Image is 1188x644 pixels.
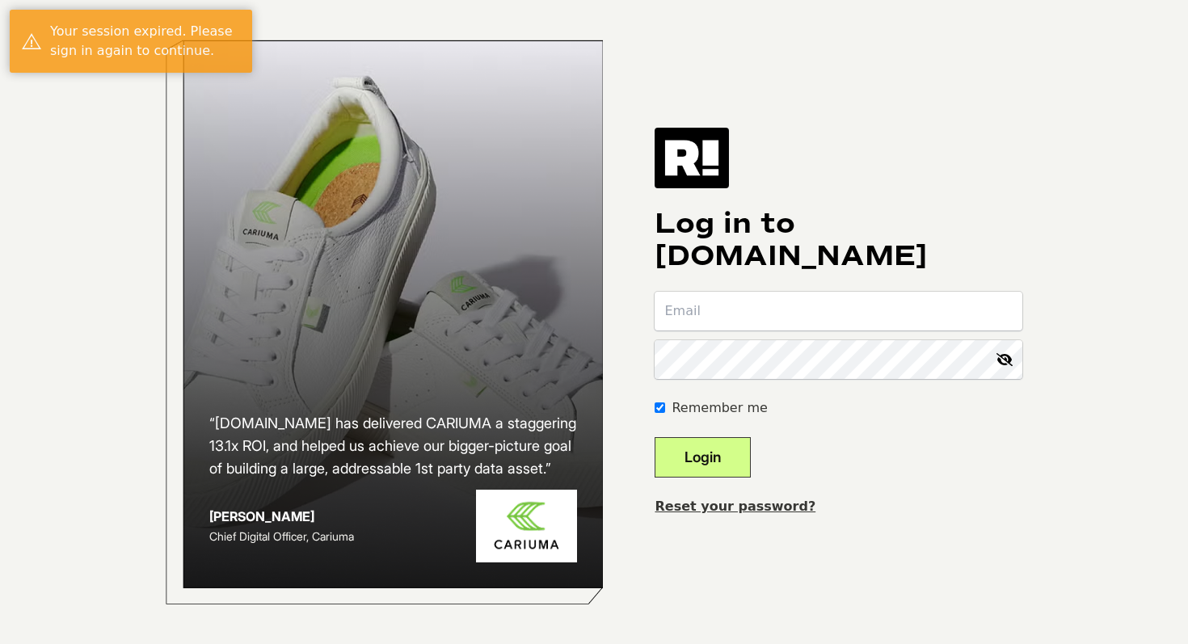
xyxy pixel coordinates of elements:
[209,529,354,543] span: Chief Digital Officer, Cariuma
[672,398,767,418] label: Remember me
[476,490,577,563] img: Cariuma
[50,22,240,61] div: Your session expired. Please sign in again to continue.
[209,412,578,480] h2: “[DOMAIN_NAME] has delivered CARIUMA a staggering 13.1x ROI, and helped us achieve our bigger-pic...
[655,437,751,478] button: Login
[655,292,1022,330] input: Email
[655,208,1022,272] h1: Log in to [DOMAIN_NAME]
[209,508,314,524] strong: [PERSON_NAME]
[655,499,815,514] a: Reset your password?
[655,128,729,187] img: Retention.com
